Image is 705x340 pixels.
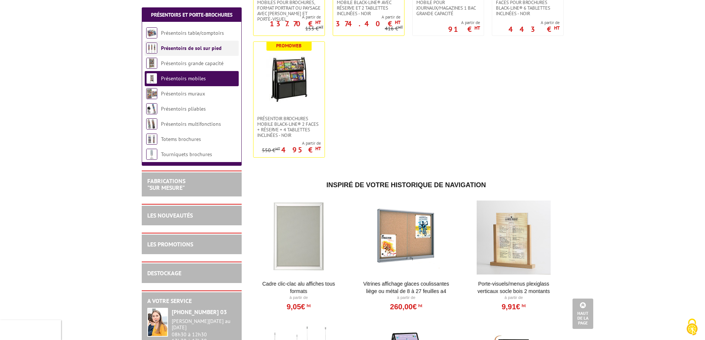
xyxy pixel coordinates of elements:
[262,140,321,146] span: A partir de
[146,103,157,114] img: Présentoirs pliables
[319,24,323,30] sup: HT
[161,136,201,142] a: Totems brochures
[161,90,205,97] a: Présentoirs muraux
[270,21,321,26] p: 137.70 €
[315,145,321,152] sup: HT
[146,149,157,160] img: Tourniquets brochures
[683,318,701,336] img: Cookies (fenêtre modale)
[147,240,193,248] a: LES PROMOTIONS
[448,20,480,26] span: A partir de
[336,21,400,26] p: 374.40 €
[360,295,452,301] p: À partir de
[417,303,422,308] sup: HT
[508,20,560,26] span: A partir de
[161,60,224,67] a: Présentoirs grande capacité
[146,73,157,84] img: Présentoirs mobiles
[390,304,422,309] a: 260,00€HT
[161,30,224,36] a: Présentoirs table/comptoirs
[161,151,212,158] a: Tourniquets brochures
[253,295,345,301] p: À partir de
[398,24,403,30] sup: HT
[573,299,593,329] a: Haut de la page
[281,148,321,152] p: 495 €
[147,269,181,277] a: DESTOCKAGE
[305,26,323,31] p: 153 €
[172,318,236,331] div: [PERSON_NAME][DATE] au [DATE]
[151,11,232,18] a: Présentoirs et Porte-brochures
[147,308,168,337] img: widget-service.jpg
[161,105,206,112] a: Présentoirs pliables
[315,19,321,26] sup: HT
[147,177,185,191] a: FABRICATIONS"Sur Mesure"
[146,58,157,69] img: Présentoirs grande capacité
[385,26,403,31] p: 416 €
[501,304,526,309] a: 9,91€HT
[146,134,157,145] img: Totems brochures
[146,43,157,54] img: Présentoirs de sol sur pied
[146,118,157,129] img: Présentoirs multifonctions
[474,25,480,31] sup: HT
[286,304,310,309] a: 9,05€HT
[147,212,193,219] a: LES NOUVEAUTÉS
[172,308,227,316] strong: [PHONE_NUMBER] 03
[253,280,345,295] a: Cadre Clic-Clac Alu affiches tous formats
[146,88,157,99] img: Présentoirs muraux
[305,303,310,308] sup: HT
[262,148,280,153] p: 550 €
[679,315,705,340] button: Cookies (fenêtre modale)
[276,43,302,49] b: Promoweb
[254,116,325,138] a: Présentoir brochures mobile Black-Line® 2 faces + Réserve + 4 tablettes inclinées - Noir
[395,19,400,26] sup: HT
[263,53,315,105] img: Présentoir brochures mobile Black-Line® 2 faces + Réserve + 4 tablettes inclinées - Noir
[254,14,321,20] span: A partir de
[147,298,236,304] h2: A votre service
[161,45,222,51] a: Présentoirs de sol sur pied
[161,75,206,82] a: Présentoirs mobiles
[257,116,321,138] span: Présentoir brochures mobile Black-Line® 2 faces + Réserve + 4 tablettes inclinées - Noir
[554,25,560,31] sup: HT
[508,27,560,31] p: 443 €
[468,280,560,295] a: Porte-Visuels/Menus Plexiglass Verticaux Socle Bois 2 Montants
[161,121,221,127] a: Présentoirs multifonctions
[275,146,280,151] sup: HT
[360,280,452,295] a: Vitrines affichage glaces coulissantes liège ou métal de 8 à 27 feuilles A4
[146,27,157,38] img: Présentoirs table/comptoirs
[333,14,400,20] span: A partir de
[326,181,486,189] span: Inspiré de votre historique de navigation
[520,303,526,308] sup: HT
[448,27,480,31] p: 91 €
[468,295,560,301] p: À partir de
